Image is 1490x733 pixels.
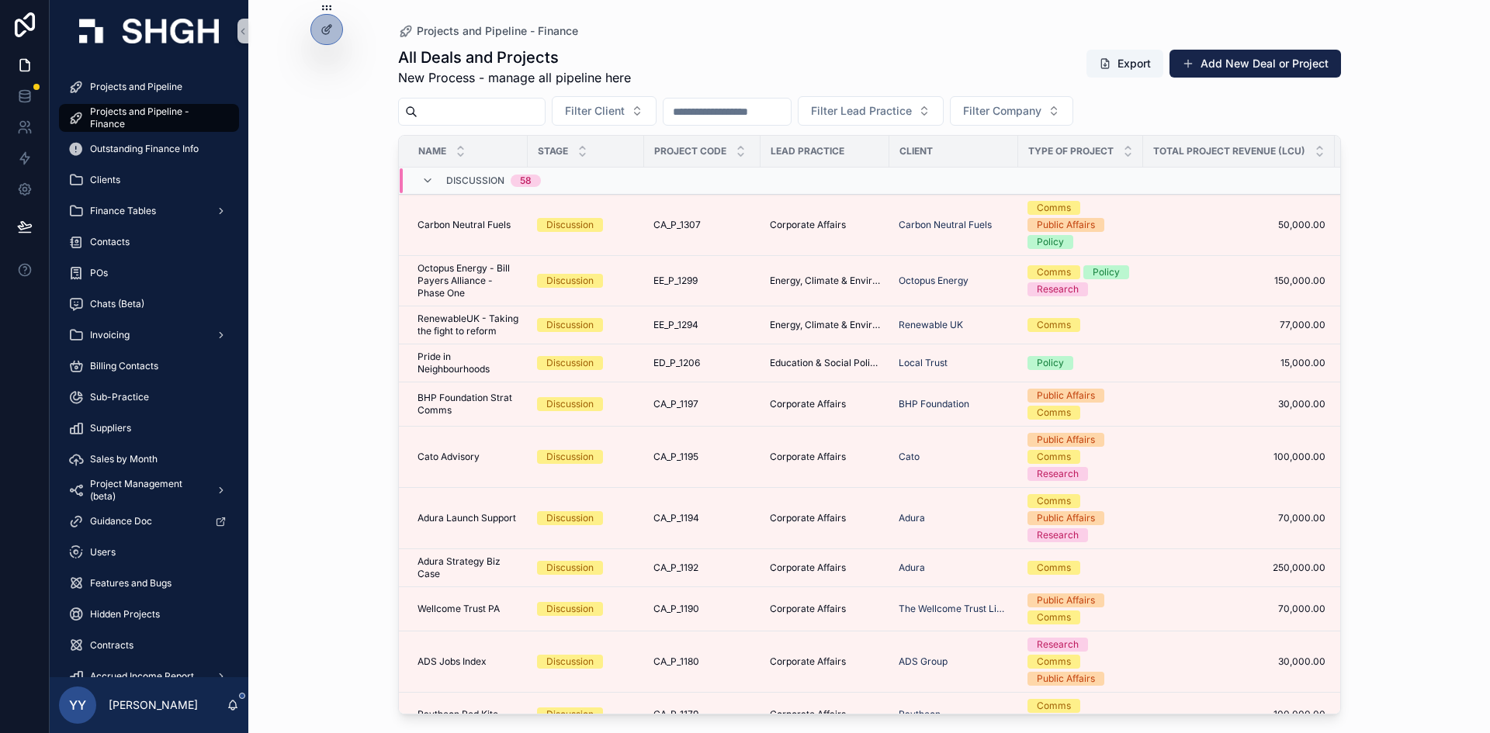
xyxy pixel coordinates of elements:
a: Corporate Affairs [770,655,880,668]
a: ADS Group [899,655,1009,668]
a: Carbon Neutral Fuels [899,219,992,231]
a: Chats (Beta) [59,290,239,318]
div: Discussion [546,707,594,721]
a: 100,000.00 [1152,708,1325,721]
span: Adura Launch Support [418,512,516,524]
div: Research [1037,282,1079,296]
div: Discussion [546,274,594,288]
span: Octopus Energy - Bill Payers Alliance - Phase One [418,262,518,299]
a: CommsPolicyResearch [1027,265,1134,296]
span: Cato [899,451,920,463]
span: Sub-Practice [90,391,149,403]
span: Local Trust [899,357,948,369]
span: Corporate Affairs [770,562,846,574]
a: Comms [1027,318,1134,332]
div: Comms [1037,610,1071,624]
a: Suppliers [59,414,239,442]
span: YY [69,696,86,714]
div: Discussion [546,655,594,669]
a: Comms [1027,699,1134,730]
a: Corporate Affairs [770,512,880,524]
span: Sales by Month [90,453,158,465]
a: Sales by Month [59,445,239,473]
span: 70,000.00 [1152,603,1325,615]
div: Discussion [546,450,594,464]
a: CA_P_1197 [653,398,751,410]
div: Policy [1037,235,1064,249]
a: 70,000.00 [1152,512,1325,524]
div: Research [1037,528,1079,542]
span: Chats (Beta) [90,298,144,310]
div: 58 [520,175,532,187]
div: Research [1037,638,1079,652]
span: Energy, Climate & Environment [770,319,880,331]
span: Billing Contacts [90,360,158,372]
span: Adura [899,512,925,524]
span: Raytheon Red Kite [418,708,498,721]
a: 77,000.00 [1152,319,1325,331]
div: Public Affairs [1037,433,1095,447]
a: Discussion [537,511,635,525]
span: Type of Project [1028,145,1114,157]
span: CA_P_1197 [653,398,698,410]
a: Features and Bugs [59,569,239,597]
a: ED_P_1206 [653,357,751,369]
span: Suppliers [90,422,131,434]
span: Renewable UK [899,319,963,331]
span: Contacts [90,236,130,248]
span: Lead Practice [771,145,844,157]
a: Discussion [537,218,635,232]
a: Cato [899,451,1009,463]
a: The Wellcome Trust Limited [899,603,1009,615]
a: BHP Foundation [899,398,1009,410]
a: Discussion [537,655,635,669]
a: Education & Social Policy [770,357,880,369]
span: EE_P_1299 [653,275,698,287]
a: BHP Foundation [899,398,969,410]
a: Pride in Neighbourhoods [418,351,518,375]
a: Raytheon [899,708,941,721]
span: Total Project Revenue (LCU) [1153,145,1305,157]
a: CommsPublic AffairsPolicy [1027,201,1134,249]
h1: All Deals and Projects [398,47,631,68]
div: scrollable content [50,62,248,677]
div: Comms [1037,699,1071,713]
span: CA_P_1195 [653,451,698,463]
a: Discussion [537,397,635,411]
a: Discussion [537,274,635,288]
div: Discussion [546,356,594,370]
a: Finance Tables [59,197,239,225]
span: CA_P_1307 [653,219,701,231]
div: Public Affairs [1037,593,1095,607]
span: Wellcome Trust PA [418,603,500,615]
span: Outstanding Finance Info [90,143,199,155]
a: Raytheon [899,708,1009,721]
a: Adura Strategy Biz Case [418,555,518,580]
a: Sub-Practice [59,383,239,411]
a: POs [59,259,239,287]
span: Hidden Projects [90,608,160,621]
span: Clients [90,174,120,186]
a: 15,000.00 [1152,357,1325,369]
span: Adura [899,562,925,574]
a: Carbon Neutral Fuels [899,219,1009,231]
span: Name [418,145,446,157]
a: Discussion [537,707,635,721]
a: CA_P_1179 [653,708,751,721]
span: Project Code [654,145,726,157]
a: Public AffairsComms [1027,389,1134,420]
span: CA_P_1194 [653,512,699,524]
span: Corporate Affairs [770,398,846,410]
div: Discussion [546,397,594,411]
div: Comms [1037,201,1071,215]
span: Corporate Affairs [770,219,846,231]
a: RenewableUK - Taking the fight to reform [418,313,518,337]
a: Contracts [59,631,239,659]
span: Projects and Pipeline - Finance [417,23,578,39]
